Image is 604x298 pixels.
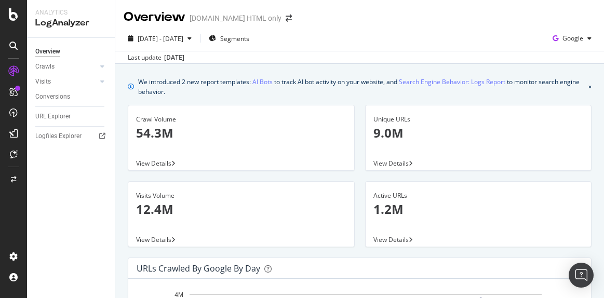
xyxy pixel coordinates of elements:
[35,91,70,102] div: Conversions
[124,30,196,47] button: [DATE] - [DATE]
[136,200,346,218] p: 12.4M
[220,34,249,43] span: Segments
[35,46,60,57] div: Overview
[136,235,171,244] span: View Details
[373,115,584,124] div: Unique URLs
[373,159,409,168] span: View Details
[569,263,594,288] div: Open Intercom Messenger
[136,115,346,124] div: Crawl Volume
[373,200,584,218] p: 1.2M
[35,61,55,72] div: Crawls
[137,263,260,274] div: URLs Crawled by Google by day
[35,131,82,142] div: Logfiles Explorer
[35,111,71,122] div: URL Explorer
[124,8,185,26] div: Overview
[35,8,106,17] div: Analytics
[190,13,281,23] div: [DOMAIN_NAME] HTML only
[35,111,108,122] a: URL Explorer
[136,124,346,142] p: 54.3M
[373,235,409,244] span: View Details
[35,91,108,102] a: Conversions
[136,159,171,168] span: View Details
[136,191,346,200] div: Visits Volume
[373,191,584,200] div: Active URLs
[138,34,183,43] span: [DATE] - [DATE]
[373,124,584,142] p: 9.0M
[35,76,97,87] a: Visits
[35,131,108,142] a: Logfiles Explorer
[128,53,184,62] div: Last update
[35,76,51,87] div: Visits
[286,15,292,22] div: arrow-right-arrow-left
[548,30,596,47] button: Google
[35,17,106,29] div: LogAnalyzer
[205,30,253,47] button: Segments
[562,34,583,43] span: Google
[138,76,584,97] div: We introduced 2 new report templates: to track AI bot activity on your website, and to monitor se...
[35,61,97,72] a: Crawls
[164,53,184,62] div: [DATE]
[586,74,594,99] button: close banner
[128,76,592,97] div: info banner
[399,76,505,87] a: Search Engine Behavior: Logs Report
[252,76,273,87] a: AI Bots
[35,46,108,57] a: Overview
